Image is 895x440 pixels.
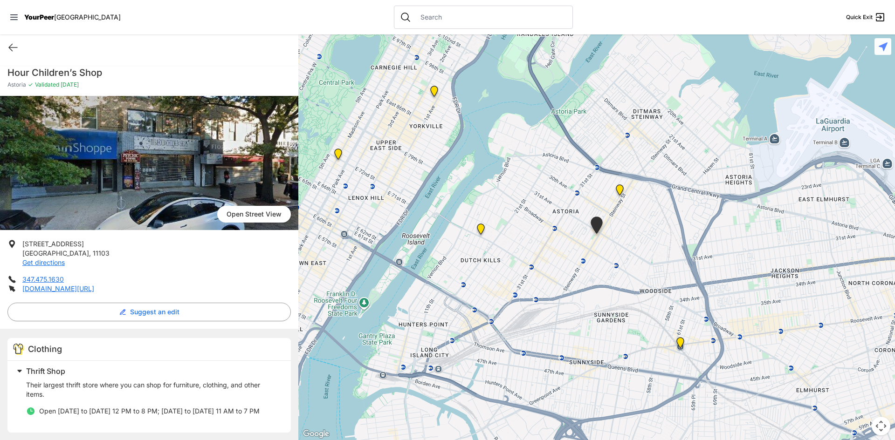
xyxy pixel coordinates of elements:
[22,284,94,292] a: [DOMAIN_NAME][URL]
[7,303,291,321] button: Suggest an edit
[872,417,890,435] button: Map camera controls
[846,14,873,21] span: Quick Exit
[130,307,179,317] span: Suggest an edit
[22,275,64,283] a: 347.475.1630
[846,12,886,23] a: Quick Exit
[35,81,59,88] span: Validated
[28,344,62,354] span: Clothing
[54,13,121,21] span: [GEOGRAPHIC_DATA]
[301,428,331,440] img: Google
[217,206,291,223] span: Open Street View
[89,249,91,257] span: ,
[475,223,487,238] div: Fancy Thrift Shop
[415,13,567,22] input: Search
[428,86,440,101] div: Avenue Church
[39,407,260,415] span: Open [DATE] to [DATE] 12 PM to 8 PM; [DATE] to [DATE] 11 AM to 7 PM
[301,428,331,440] a: Open this area in Google Maps (opens a new window)
[22,249,89,257] span: [GEOGRAPHIC_DATA]
[7,66,291,79] h1: Hour Children’s Shop
[93,249,110,257] span: 11103
[26,380,280,399] p: Their largest thrift store where you can shop for furniture, clothing, and other items.
[22,258,65,266] a: Get directions
[332,149,344,163] div: Manhattan
[24,13,54,21] span: YourPeer
[24,14,121,20] a: YourPeer[GEOGRAPHIC_DATA]
[675,337,686,352] div: Woodside Youth Drop-in Center
[59,81,79,88] span: [DATE]
[28,81,33,88] span: ✓
[26,366,65,376] span: Thrift Shop
[22,240,84,248] span: [STREET_ADDRESS]
[7,81,26,88] span: Astoria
